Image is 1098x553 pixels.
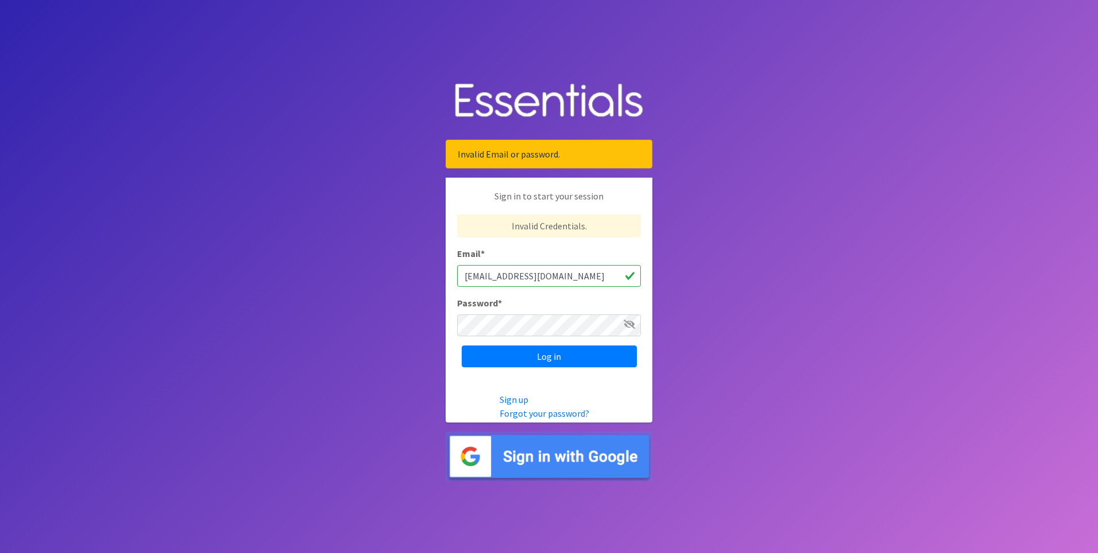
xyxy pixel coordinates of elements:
[500,408,589,419] a: Forgot your password?
[446,72,652,131] img: Human Essentials
[481,248,485,259] abbr: required
[500,394,528,405] a: Sign up
[457,189,641,214] p: Sign in to start your session
[457,247,485,260] label: Email
[446,432,652,482] img: Sign in with Google
[457,214,641,237] p: Invalid Credentials.
[498,297,502,309] abbr: required
[457,296,502,310] label: Password
[462,345,637,367] input: Log in
[446,140,652,168] div: Invalid Email or password.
